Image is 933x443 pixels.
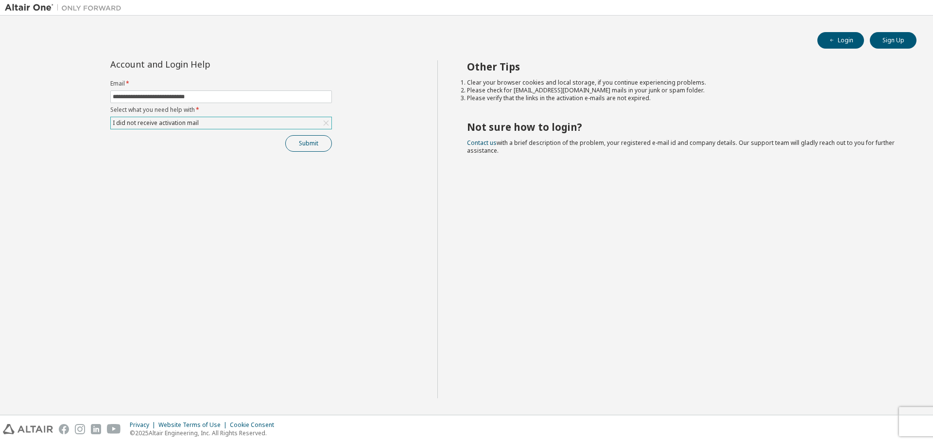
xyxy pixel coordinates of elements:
[467,60,899,73] h2: Other Tips
[158,421,230,429] div: Website Terms of Use
[130,429,280,437] p: © 2025 Altair Engineering, Inc. All Rights Reserved.
[59,424,69,434] img: facebook.svg
[111,118,200,128] div: I did not receive activation mail
[5,3,126,13] img: Altair One
[110,80,332,88] label: Email
[467,94,899,102] li: Please verify that the links in the activation e-mails are not expired.
[110,60,288,68] div: Account and Login Help
[91,424,101,434] img: linkedin.svg
[467,87,899,94] li: Please check for [EMAIL_ADDRESS][DOMAIN_NAME] mails in your junk or spam folder.
[130,421,158,429] div: Privacy
[230,421,280,429] div: Cookie Consent
[467,139,895,155] span: with a brief description of the problem, your registered e-mail id and company details. Our suppo...
[285,135,332,152] button: Submit
[111,117,331,129] div: I did not receive activation mail
[467,121,899,133] h2: Not sure how to login?
[817,32,864,49] button: Login
[75,424,85,434] img: instagram.svg
[110,106,332,114] label: Select what you need help with
[870,32,916,49] button: Sign Up
[467,79,899,87] li: Clear your browser cookies and local storage, if you continue experiencing problems.
[467,139,497,147] a: Contact us
[3,424,53,434] img: altair_logo.svg
[107,424,121,434] img: youtube.svg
